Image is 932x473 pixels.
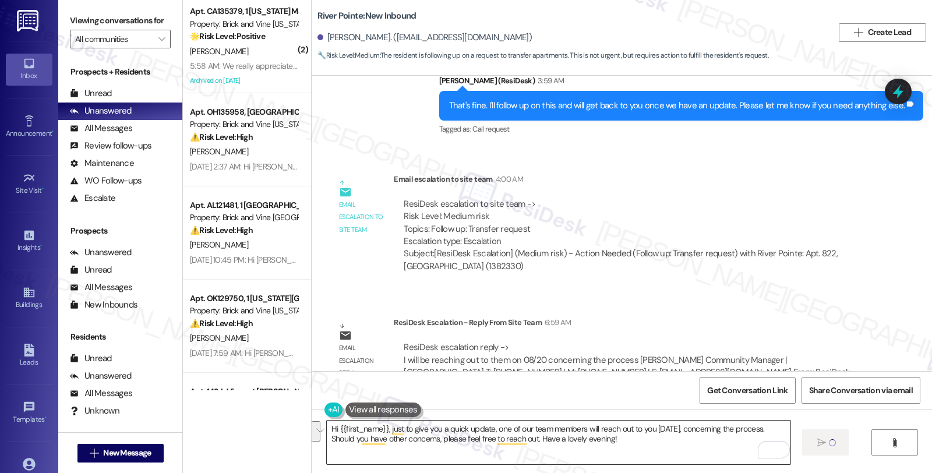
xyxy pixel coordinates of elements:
button: Share Conversation via email [802,377,920,404]
button: Create Lead [839,23,926,42]
i:  [890,438,899,447]
div: 6:59 AM [542,316,571,329]
span: [PERSON_NAME] [190,46,248,57]
button: Get Conversation Link [700,377,795,404]
span: • [40,242,42,250]
button: New Message [77,444,164,463]
img: ResiDesk Logo [17,10,41,31]
span: Get Conversation Link [707,384,788,397]
div: Property: Brick and Vine [GEOGRAPHIC_DATA] [190,211,298,224]
div: Property: Brick and Vine [US_STATE][GEOGRAPHIC_DATA] [190,305,298,317]
div: Unknown [70,405,119,417]
div: Unread [70,87,112,100]
div: ResiDesk Escalation - Reply From Site Team [394,316,870,333]
a: Inbox [6,54,52,85]
div: ResiDesk escalation to site team -> Risk Level: Medium risk Topics: Follow up: Transfer request E... [404,198,860,248]
i:  [817,438,826,447]
span: Call request [472,124,509,134]
a: Leads [6,340,52,372]
div: Email escalation to site team [339,199,384,236]
strong: 🔧 Risk Level: Medium [317,51,379,60]
div: Apt. OK129750, 1 [US_STATE][GEOGRAPHIC_DATA] [190,292,298,305]
div: Residents [58,331,182,343]
a: Site Visit • [6,168,52,200]
div: [PERSON_NAME] (ResiDesk) [439,75,924,91]
a: Templates • [6,397,52,429]
a: Buildings [6,283,52,314]
label: Viewing conversations for [70,12,171,30]
div: All Messages [70,281,132,294]
span: • [52,128,54,136]
div: Unanswered [70,105,132,117]
span: [PERSON_NAME] [190,333,248,343]
div: Apt. OH135958, [GEOGRAPHIC_DATA] [190,106,298,118]
div: 5:58 AM: We really appreciate it🤗 [190,61,308,71]
div: Apt. 143, L Vines at [PERSON_NAME] [190,386,298,398]
strong: ⚠️ Risk Level: High [190,225,253,235]
div: Review follow-ups [70,140,151,152]
div: New Inbounds [70,299,137,311]
div: Unread [70,352,112,365]
div: ResiDesk escalation reply -> I will be reaching out to them on 08/20 concerning the process [PERS... [404,341,850,390]
div: All Messages [70,122,132,135]
span: : The resident is following up on a request to transfer apartments. This is not urgent, but requi... [317,50,768,62]
div: Email escalation reply [339,342,384,379]
strong: 🌟 Risk Level: Positive [190,31,265,41]
i:  [158,34,165,44]
div: Subject: [ResiDesk Escalation] (Medium risk) - Action Needed (Follow up: Transfer request) with R... [404,248,860,273]
div: Unanswered [70,370,132,382]
div: Archived on [DATE] [189,73,299,88]
strong: ⚠️ Risk Level: High [190,318,253,329]
textarea: To enrich screen reader interactions, please activate Accessibility in Grammarly extension settings [327,421,790,464]
div: All Messages [70,387,132,400]
span: [PERSON_NAME] [190,146,248,157]
span: Create Lead [868,26,911,38]
div: Property: Brick and Vine [US_STATE] [190,18,298,30]
input: All communities [75,30,152,48]
span: Share Conversation via email [809,384,913,397]
div: Maintenance [70,157,134,170]
div: 3:59 AM [535,75,564,87]
b: River Pointe: New Inbound [317,10,416,22]
div: Unread [70,264,112,276]
span: • [42,185,44,193]
div: Tagged as: [439,121,924,137]
div: WO Follow-ups [70,175,142,187]
i:  [90,449,98,458]
div: Prospects + Residents [58,66,182,78]
div: Escalate [70,192,115,204]
div: Prospects [58,225,182,237]
span: [PERSON_NAME] [190,239,248,250]
i:  [854,28,863,37]
div: Property: Brick and Vine [US_STATE] [190,118,298,130]
div: [PERSON_NAME]. ([EMAIL_ADDRESS][DOMAIN_NAME]) [317,31,532,44]
div: 4:00 AM [493,173,523,185]
div: Email escalation to site team [394,173,870,189]
div: That's fine. I'll follow up on this and will get back to you once we have an update. Please let m... [449,100,905,112]
span: • [45,414,47,422]
div: Apt. CA135379, 1 [US_STATE] Market [190,5,298,17]
strong: ⚠️ Risk Level: High [190,132,253,142]
div: Apt. AL121481, 1 [GEOGRAPHIC_DATA] [190,199,298,211]
div: Unanswered [70,246,132,259]
span: New Message [103,447,151,459]
a: Insights • [6,225,52,257]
